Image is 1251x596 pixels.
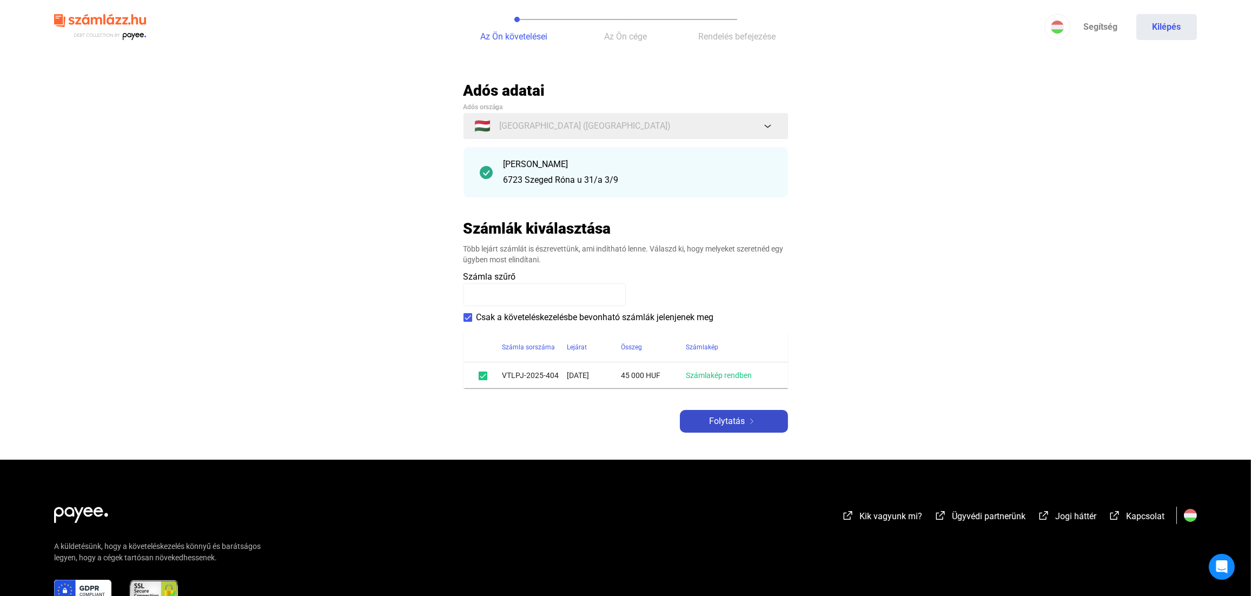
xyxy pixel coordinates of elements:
[842,510,855,521] img: external-link-white
[621,341,643,354] div: Összeg
[604,31,647,42] span: Az Ön cége
[1184,509,1197,522] img: HU.svg
[464,81,788,100] h2: Adós adatai
[567,362,621,388] td: [DATE]
[1037,513,1096,523] a: external-link-whiteJogi háttér
[710,415,745,428] span: Folytatás
[698,31,776,42] span: Rendelés befejezése
[464,113,788,139] button: 🇭🇺[GEOGRAPHIC_DATA] ([GEOGRAPHIC_DATA])
[621,341,686,354] div: Összeg
[686,371,752,380] a: Számlakép rendben
[859,511,922,521] span: Kik vagyunk mi?
[500,120,671,133] span: [GEOGRAPHIC_DATA] ([GEOGRAPHIC_DATA])
[464,243,788,265] div: Több lejárt számlát is észrevettünk, ami indítható lenne. Válaszd ki, hogy melyeket szeretnéd egy...
[567,341,587,354] div: Lejárat
[464,219,611,238] h2: Számlák kiválasztása
[621,362,686,388] td: 45 000 HUF
[686,341,719,354] div: Számlakép
[464,271,516,282] span: Számla szűrő
[504,158,772,171] div: [PERSON_NAME]
[1136,14,1197,40] button: Kilépés
[1051,21,1064,34] img: HU
[480,166,493,179] img: checkmark-darker-green-circle
[476,311,714,324] span: Csak a követeléskezelésbe bevonható számlák jelenjenek meg
[504,174,772,187] div: 6723 Szeged Róna u 31/a 3/9
[1070,14,1131,40] a: Segítség
[1209,554,1235,580] div: Open Intercom Messenger
[686,341,775,354] div: Számlakép
[1037,510,1050,521] img: external-link-white
[842,513,922,523] a: external-link-whiteKik vagyunk mi?
[1108,510,1121,521] img: external-link-white
[502,362,567,388] td: VTLPJ-2025-404
[502,341,567,354] div: Számla sorszáma
[1055,511,1096,521] span: Jogi háttér
[464,103,503,111] span: Adós országa
[1126,511,1164,521] span: Kapcsolat
[54,10,146,45] img: szamlazzhu-logo
[934,510,947,521] img: external-link-white
[952,511,1025,521] span: Ügyvédi partnerünk
[475,120,491,133] span: 🇭🇺
[1108,513,1164,523] a: external-link-whiteKapcsolat
[1044,14,1070,40] button: HU
[680,410,788,433] button: Folytatásarrow-right-white
[745,419,758,424] img: arrow-right-white
[54,501,108,523] img: white-payee-white-dot.svg
[481,31,548,42] span: Az Ön követelései
[502,341,555,354] div: Számla sorszáma
[567,341,621,354] div: Lejárat
[934,513,1025,523] a: external-link-whiteÜgyvédi partnerünk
